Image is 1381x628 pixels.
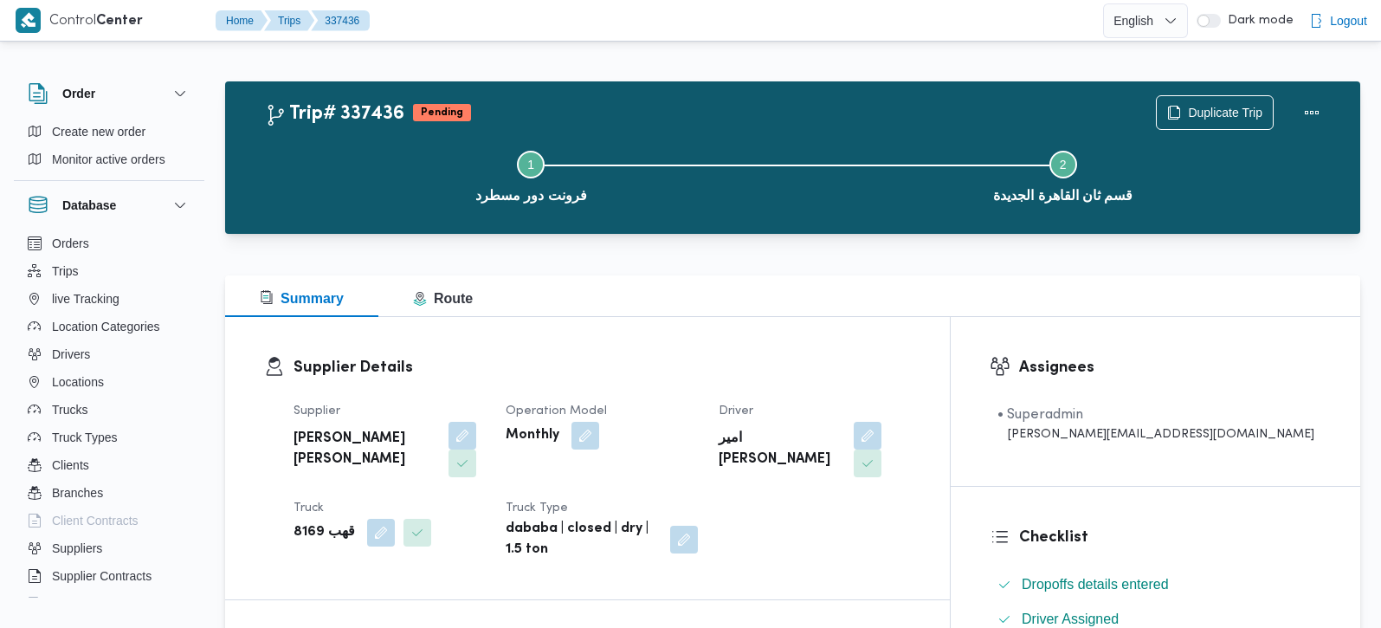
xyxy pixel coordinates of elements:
[1294,95,1329,130] button: Actions
[993,185,1133,206] span: قسم ثان القاهرة الجديدة
[1221,14,1294,28] span: Dark mode
[294,502,324,514] span: Truck
[52,538,102,559] span: Suppliers
[52,372,104,392] span: Locations
[421,107,463,118] b: Pending
[21,451,197,479] button: Clients
[413,291,473,306] span: Route
[506,405,607,417] span: Operation Model
[1019,356,1321,379] h3: Assignees
[1022,612,1119,626] span: Driver Assigned
[294,522,355,543] b: قهب 8169
[294,356,911,379] h3: Supplier Details
[62,83,95,104] h3: Order
[1156,95,1274,130] button: Duplicate Trip
[506,502,568,514] span: Truck Type
[294,405,340,417] span: Supplier
[21,424,197,451] button: Truck Types
[1330,10,1367,31] span: Logout
[52,149,165,170] span: Monitor active orders
[52,288,119,309] span: live Tracking
[1060,158,1067,172] span: 2
[719,405,753,417] span: Driver
[413,104,471,121] span: Pending
[997,405,1314,425] div: • Superadmin
[62,195,116,216] h3: Database
[21,534,197,562] button: Suppliers
[997,425,1314,443] div: [PERSON_NAME][EMAIL_ADDRESS][DOMAIN_NAME]
[21,368,197,396] button: Locations
[265,130,797,220] button: فرونت دور مسطرد
[52,121,145,142] span: Create new order
[52,261,79,282] span: Trips
[527,158,534,172] span: 1
[260,291,344,306] span: Summary
[797,130,1330,220] button: قسم ثان القاهرة الجديدة
[216,10,268,31] button: Home
[21,562,197,590] button: Supplier Contracts
[21,313,197,340] button: Location Categories
[475,185,587,206] span: فرونت دور مسطرد
[52,316,160,337] span: Location Categories
[1019,526,1321,549] h3: Checklist
[52,233,89,254] span: Orders
[17,559,73,611] iframe: chat widget
[21,230,197,257] button: Orders
[991,571,1321,599] button: Dropoffs details entered
[14,230,204,605] div: Database
[1188,102,1262,123] span: Duplicate Trip
[52,427,117,448] span: Truck Types
[52,344,90,365] span: Drivers
[28,195,190,216] button: Database
[28,83,190,104] button: Order
[1022,574,1169,595] span: Dropoffs details entered
[96,15,143,28] b: Center
[21,146,197,173] button: Monitor active orders
[21,590,197,618] button: Devices
[719,429,842,470] b: امير [PERSON_NAME]
[21,396,197,424] button: Trucks
[997,405,1314,443] span: • Superadmin mohamed.nabil@illa.com.eg
[506,425,559,446] b: Monthly
[506,519,657,560] b: dababa | closed | dry | 1.5 ton
[21,257,197,285] button: Trips
[52,455,89,476] span: Clients
[294,429,436,470] b: [PERSON_NAME] [PERSON_NAME]
[16,8,41,33] img: X8yXhbKr1z7QwAAAABJRU5ErkJggg==
[21,479,197,507] button: Branches
[21,340,197,368] button: Drivers
[52,593,95,614] span: Devices
[264,10,314,31] button: Trips
[52,399,87,420] span: Trucks
[14,118,204,180] div: Order
[21,118,197,146] button: Create new order
[52,510,139,531] span: Client Contracts
[1022,577,1169,592] span: Dropoffs details entered
[311,10,370,31] button: 337436
[1302,3,1374,38] button: Logout
[52,482,103,503] span: Branches
[52,566,152,586] span: Supplier Contracts
[21,507,197,534] button: Client Contracts
[265,103,404,126] h2: Trip# 337436
[21,285,197,313] button: live Tracking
